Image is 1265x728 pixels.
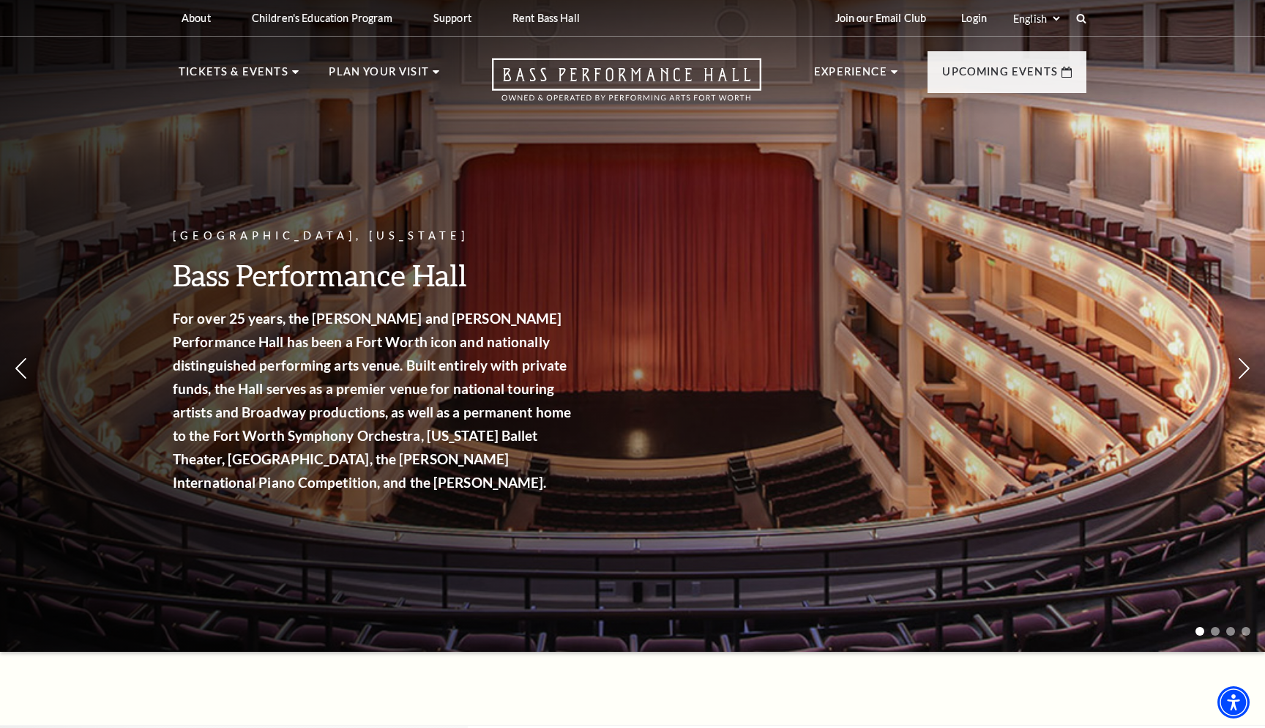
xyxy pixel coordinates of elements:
[329,63,429,89] p: Plan Your Visit
[512,12,580,24] p: Rent Bass Hall
[433,12,471,24] p: Support
[173,256,575,294] h3: Bass Performance Hall
[942,63,1058,89] p: Upcoming Events
[1010,12,1062,26] select: Select:
[182,12,211,24] p: About
[814,63,887,89] p: Experience
[1217,686,1250,718] div: Accessibility Menu
[173,227,575,245] p: [GEOGRAPHIC_DATA], [US_STATE]
[252,12,392,24] p: Children's Education Program
[173,310,571,491] strong: For over 25 years, the [PERSON_NAME] and [PERSON_NAME] Performance Hall has been a Fort Worth ico...
[179,63,288,89] p: Tickets & Events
